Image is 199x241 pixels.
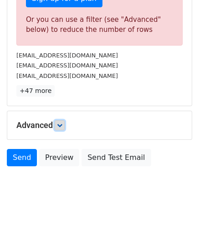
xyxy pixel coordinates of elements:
h5: Advanced [16,120,183,130]
small: [EMAIL_ADDRESS][DOMAIN_NAME] [16,52,118,59]
small: [EMAIL_ADDRESS][DOMAIN_NAME] [16,62,118,69]
iframe: Chat Widget [153,197,199,241]
a: Send Test Email [82,149,151,166]
a: +47 more [16,85,55,97]
div: Or you can use a filter (see "Advanced" below) to reduce the number of rows [26,15,173,35]
a: Send [7,149,37,166]
small: [EMAIL_ADDRESS][DOMAIN_NAME] [16,72,118,79]
a: Preview [39,149,79,166]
